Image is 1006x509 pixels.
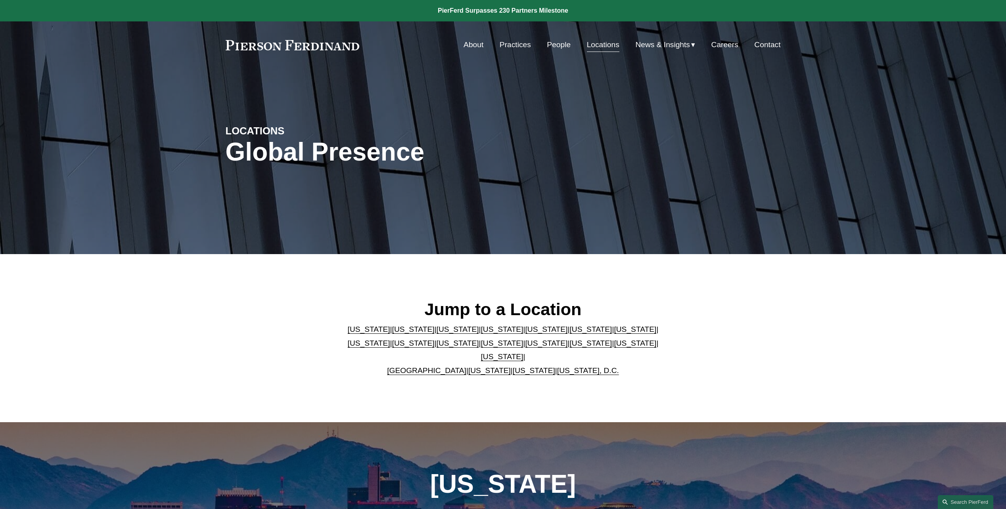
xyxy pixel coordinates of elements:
a: [US_STATE] [392,339,435,347]
a: [US_STATE] [348,325,390,333]
a: Locations [587,37,619,52]
a: People [547,37,571,52]
a: [US_STATE] [348,339,390,347]
a: Contact [754,37,780,52]
a: [US_STATE] [513,366,555,375]
a: Practices [500,37,531,52]
h2: Jump to a Location [341,299,665,320]
a: [US_STATE] [437,339,479,347]
a: Careers [711,37,738,52]
a: [US_STATE] [614,325,656,333]
h1: [US_STATE] [387,470,619,499]
span: News & Insights [635,38,690,52]
a: [US_STATE] [481,325,523,333]
a: Search this site [938,495,993,509]
a: [US_STATE] [525,325,567,333]
a: [GEOGRAPHIC_DATA] [387,366,466,375]
h1: Global Presence [226,138,596,166]
a: folder dropdown [635,37,695,52]
a: [US_STATE] [569,325,612,333]
a: [US_STATE] [437,325,479,333]
a: [US_STATE] [569,339,612,347]
a: [US_STATE] [392,325,435,333]
a: [US_STATE] [481,339,523,347]
a: [US_STATE] [468,366,511,375]
a: [US_STATE] [614,339,656,347]
h4: LOCATIONS [226,124,364,137]
a: [US_STATE], D.C. [557,366,619,375]
a: [US_STATE] [481,352,523,361]
p: | | | | | | | | | | | | | | | | | | [341,323,665,377]
a: [US_STATE] [525,339,567,347]
a: About [464,37,483,52]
